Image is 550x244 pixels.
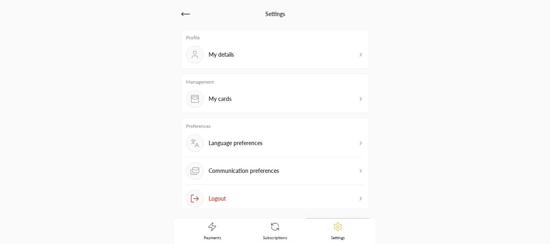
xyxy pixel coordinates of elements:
[331,235,345,240] span: Settings
[306,218,369,244] a: Settings
[209,139,263,147] p: Language preferences
[209,51,234,59] p: My details
[263,235,287,240] span: Subscriptions
[244,219,306,244] a: Subscriptions
[265,10,285,18] h2: Settings
[181,219,244,244] a: Payments
[209,167,279,175] p: Communication preferences
[186,35,364,41] p: Profile
[186,190,364,207] button: Logout
[186,79,364,85] p: Management
[209,195,226,203] p: Logout
[186,123,364,129] p: Preferences
[204,235,221,240] span: Payments
[209,95,232,103] p: My cards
